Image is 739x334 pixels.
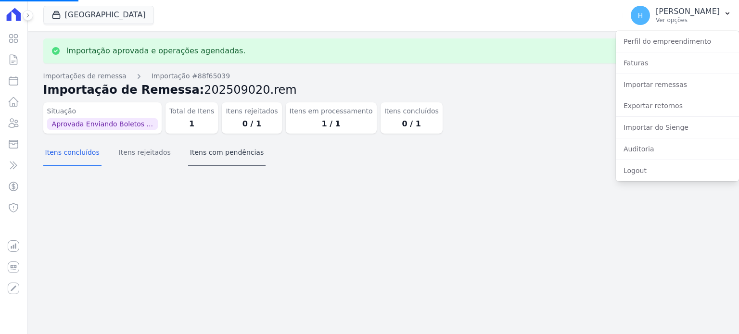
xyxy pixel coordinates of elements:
button: Itens rejeitados [117,141,173,166]
dt: Situação [47,106,158,116]
a: Importações de remessa [43,71,127,81]
dt: Itens em processamento [290,106,373,116]
a: Logout [616,162,739,179]
dd: 1 / 1 [290,118,373,130]
button: Itens concluídos [43,141,102,166]
a: Perfil do empreendimento [616,33,739,50]
dd: 0 / 1 [226,118,278,130]
p: [PERSON_NAME] [656,7,720,16]
span: 202509020.rem [204,83,297,97]
span: H [638,12,643,19]
a: Importação #88f65039 [152,71,230,81]
button: H [PERSON_NAME] Ver opções [623,2,739,29]
a: Faturas [616,54,739,72]
dt: Itens rejeitados [226,106,278,116]
span: Aprovada Enviando Boletos ... [47,118,158,130]
button: [GEOGRAPHIC_DATA] [43,6,154,24]
dd: 0 / 1 [384,118,439,130]
p: Importação aprovada e operações agendadas. [66,46,246,56]
p: Ver opções [656,16,720,24]
nav: Breadcrumb [43,71,724,81]
a: Importar do Sienge [616,119,739,136]
dd: 1 [169,118,215,130]
dt: Total de Itens [169,106,215,116]
button: Itens com pendências [188,141,266,166]
a: Auditoria [616,140,739,158]
a: Importar remessas [616,76,739,93]
a: Exportar retornos [616,97,739,114]
dt: Itens concluídos [384,106,439,116]
h2: Importação de Remessa: [43,81,724,99]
